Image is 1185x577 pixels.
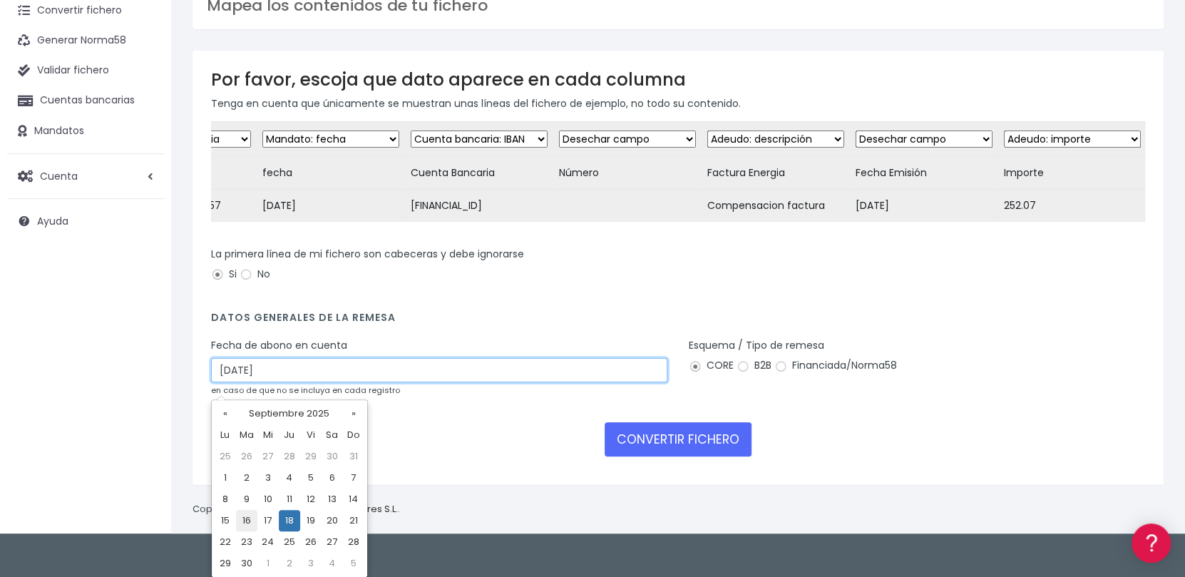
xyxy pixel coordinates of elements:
td: 10 [257,489,279,510]
td: 6 [322,467,343,489]
td: Fecha Emisión [850,157,998,190]
td: 31 [343,446,364,467]
td: 5 [300,467,322,489]
div: Programadores [14,342,271,356]
td: 26 [300,531,322,553]
td: 19 [300,510,322,531]
td: [FINANCIAL_ID] [405,190,553,223]
label: Si [211,267,237,282]
th: Vi [300,424,322,446]
td: 252.07 [998,190,1146,223]
a: Ayuda [7,206,164,236]
a: Generar Norma58 [7,26,164,56]
td: 26 [236,446,257,467]
td: 29 [300,446,322,467]
p: Tenga en cuenta que únicamente se muestran unas líneas del fichero de ejemplo, no todo su contenido. [211,96,1145,111]
td: 11 [279,489,300,510]
td: 4 [322,553,343,574]
td: 17 [257,510,279,531]
a: Formatos [14,180,271,203]
th: Ma [236,424,257,446]
a: Cuentas bancarias [7,86,164,116]
h3: Por favor, escoja que dato aparece en cada columna [211,69,1145,90]
td: 28 [343,531,364,553]
a: Validar fichero [7,56,164,86]
td: Importe [998,157,1146,190]
span: Ayuda [37,214,68,228]
label: Fecha de abono en cuenta [211,338,347,353]
td: 1 [215,467,236,489]
a: API [14,364,271,387]
label: CORE [689,358,734,373]
label: Esquema / Tipo de remesa [689,338,824,353]
td: fecha [257,157,405,190]
th: « [215,403,236,424]
td: 4 [279,467,300,489]
td: 13 [322,489,343,510]
a: Problemas habituales [14,203,271,225]
a: Cuenta [7,161,164,191]
td: 7 [343,467,364,489]
td: [DATE] [257,190,405,223]
th: Mi [257,424,279,446]
td: 9 [236,489,257,510]
td: 15 [215,510,236,531]
th: Lu [215,424,236,446]
label: B2B [737,358,771,373]
div: Información general [14,99,271,113]
td: 23 [236,531,257,553]
td: 14 [343,489,364,510]
th: Sa [322,424,343,446]
td: 18 [279,510,300,531]
td: 2 [279,553,300,574]
label: No [240,267,270,282]
td: 25 [215,446,236,467]
td: 30 [322,446,343,467]
td: 29 [215,553,236,574]
a: Perfiles de empresas [14,247,271,269]
td: 3 [300,553,322,574]
a: Mandatos [7,116,164,146]
h4: Datos generales de la remesa [211,312,1145,331]
td: 2 [236,467,257,489]
td: Cuenta Bancaria [405,157,553,190]
td: [DATE] [850,190,998,223]
td: 22 [215,531,236,553]
td: Número [553,157,702,190]
td: 8 [215,489,236,510]
a: General [14,306,271,328]
th: Septiembre 2025 [236,403,343,424]
td: 12 [300,489,322,510]
td: 1 [257,553,279,574]
a: POWERED BY ENCHANT [196,411,275,424]
label: Financiada/Norma58 [774,358,897,373]
td: 25 [279,531,300,553]
button: Contáctanos [14,382,271,407]
td: 20 [322,510,343,531]
a: Información general [14,121,271,143]
td: 3 [257,467,279,489]
small: en caso de que no se incluya en cada registro [211,384,400,396]
td: Compensacion factura [702,190,850,223]
td: 5 [343,553,364,574]
p: Copyright © 2025 . [193,502,400,517]
a: Videotutoriales [14,225,271,247]
td: Factura Energia [702,157,850,190]
span: Cuenta [40,168,78,183]
td: 21 [343,510,364,531]
td: 28 [279,446,300,467]
th: Do [343,424,364,446]
td: 30 [236,553,257,574]
div: Facturación [14,283,271,297]
label: La primera línea de mi fichero son cabeceras y debe ignorarse [211,247,524,262]
td: 27 [322,531,343,553]
td: 16 [236,510,257,531]
th: Ju [279,424,300,446]
td: 27 [257,446,279,467]
th: » [343,403,364,424]
td: 24 [257,531,279,553]
button: CONVERTIR FICHERO [605,422,751,456]
div: Convertir ficheros [14,158,271,171]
